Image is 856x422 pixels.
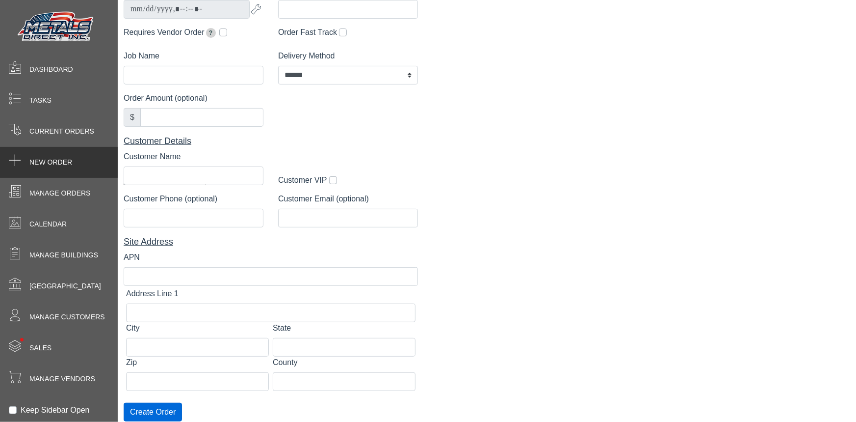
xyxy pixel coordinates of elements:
[124,403,182,422] button: Create Order
[273,322,291,334] label: State
[29,157,72,168] span: New Order
[278,50,335,62] label: Delivery Method
[124,27,217,38] label: Requires Vendor Order
[124,235,418,249] div: Site Address
[126,322,140,334] label: City
[278,193,369,205] label: Customer Email (optional)
[15,9,98,45] img: Metals Direct Inc Logo
[29,219,67,229] span: Calendar
[124,193,217,205] label: Customer Phone (optional)
[126,288,179,300] label: Address Line 1
[21,404,90,416] label: Keep Sidebar Open
[29,188,90,198] span: Manage Orders
[206,28,216,38] span: Extends due date by 2 weeks for pickup orders
[273,357,298,368] label: County
[124,151,181,163] label: Customer Name
[278,174,327,186] label: Customer VIP
[9,324,34,356] span: •
[124,252,140,263] label: APN
[29,126,94,137] span: Current Orders
[29,312,105,322] span: Manage Customers
[124,108,141,127] div: $
[29,281,101,291] span: [GEOGRAPHIC_DATA]
[124,50,159,62] label: Job Name
[124,135,418,148] div: Customer Details
[29,250,98,260] span: Manage Buildings
[124,92,208,104] label: Order Amount (optional)
[29,343,52,353] span: Sales
[278,27,337,38] label: Order Fast Track
[29,374,95,384] span: Manage Vendors
[29,95,52,106] span: Tasks
[29,64,73,75] span: Dashboard
[126,357,137,368] label: Zip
